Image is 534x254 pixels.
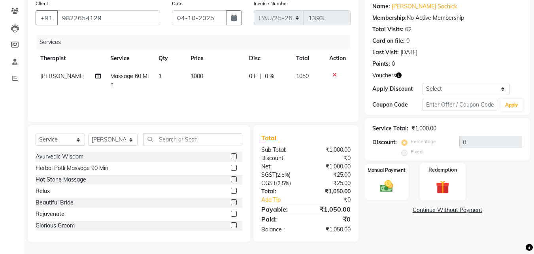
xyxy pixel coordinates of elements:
[36,222,75,230] div: Glorious Groom
[306,154,357,162] div: ₹0
[315,196,357,204] div: ₹0
[255,179,306,187] div: ( )
[306,146,357,154] div: ₹1,000.00
[406,37,409,45] div: 0
[261,171,275,178] span: SGST
[372,48,399,57] div: Last Visit:
[36,210,64,218] div: Rejuvenate
[36,199,74,207] div: Beautiful Bride
[36,50,106,67] th: Therapist
[306,204,357,214] div: ₹1,050.00
[261,180,276,187] span: CGST
[36,187,50,195] div: Relax
[255,154,306,162] div: Discount:
[400,48,417,57] div: [DATE]
[255,214,306,224] div: Paid:
[306,179,357,187] div: ₹25.00
[36,10,58,25] button: +91
[255,162,306,171] div: Net:
[411,138,436,145] label: Percentage
[432,178,454,195] img: _gift.svg
[291,50,325,67] th: Total
[255,225,306,234] div: Balance :
[36,176,86,184] div: Hot Stone Massage
[325,50,351,67] th: Action
[372,138,397,147] div: Discount:
[306,171,357,179] div: ₹25.00
[261,134,279,142] span: Total
[159,73,162,80] span: 1
[368,167,406,174] label: Manual Payment
[372,14,407,22] div: Membership:
[154,50,186,67] th: Qty
[143,133,242,145] input: Search or Scan
[372,124,408,133] div: Service Total:
[296,73,309,80] span: 1050
[106,50,154,67] th: Service
[372,85,422,93] div: Apply Discount
[186,50,244,67] th: Price
[255,196,314,204] a: Add Tip
[392,2,457,11] a: [PERSON_NAME] Sochick
[57,10,160,25] input: Search by Name/Mobile/Email/Code
[255,146,306,154] div: Sub Total:
[255,187,306,196] div: Total:
[372,25,404,34] div: Total Visits:
[36,153,83,161] div: Ayurvedic Wisdom
[372,14,522,22] div: No Active Membership
[277,172,289,178] span: 2.5%
[366,206,528,214] a: Continue Without Payment
[306,162,357,171] div: ₹1,000.00
[376,179,397,194] img: _cash.svg
[40,73,85,80] span: [PERSON_NAME]
[429,166,457,174] label: Redemption
[277,180,289,186] span: 2.5%
[392,60,395,68] div: 0
[244,50,291,67] th: Disc
[405,25,411,34] div: 62
[423,99,497,111] input: Enter Offer / Coupon Code
[255,171,306,179] div: ( )
[372,2,390,11] div: Name:
[36,164,108,172] div: Herbal Potli Massage 90 Min
[500,99,523,111] button: Apply
[306,225,357,234] div: ₹1,050.00
[265,72,274,80] span: 0 %
[260,72,262,80] span: |
[306,187,357,196] div: ₹1,050.00
[372,71,396,80] span: Vouchers
[411,148,423,155] label: Fixed
[372,60,390,68] div: Points:
[306,214,357,224] div: ₹0
[110,73,149,88] span: Massage 60 Min
[411,124,436,133] div: ₹1,000.00
[249,72,257,80] span: 0 F
[372,37,405,45] div: Card on file:
[372,101,422,109] div: Coupon Code
[36,35,357,50] div: Services
[255,204,306,214] div: Payable:
[191,73,203,80] span: 1000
